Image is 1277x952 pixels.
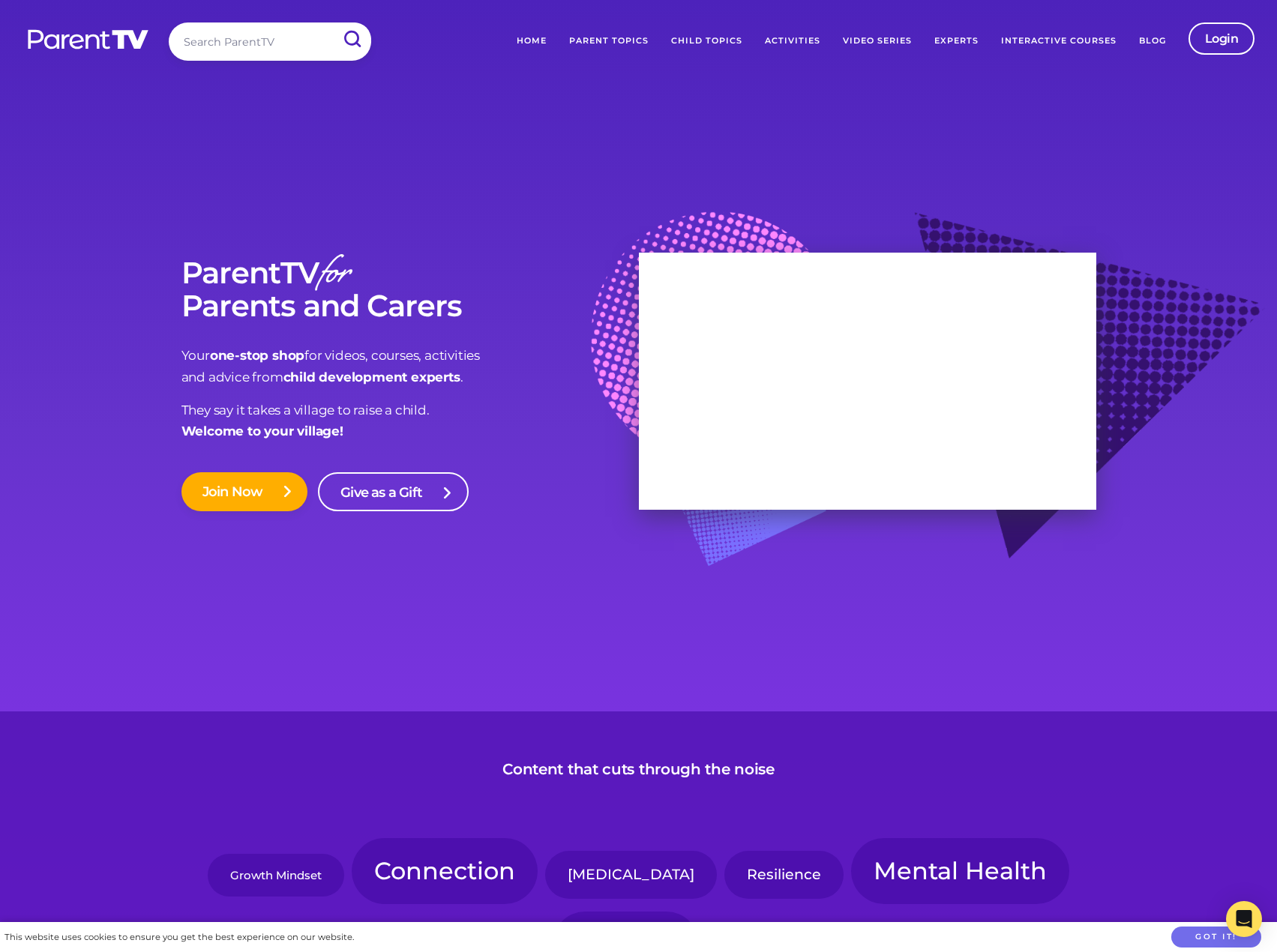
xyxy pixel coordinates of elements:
[754,22,832,60] a: Activities
[545,851,717,899] a: [MEDICAL_DATA]
[318,472,469,511] a: Give as a Gift
[4,930,354,945] div: This website uses cookies to ensure you get the best experience on our website.
[832,22,923,60] a: Video Series
[208,854,344,897] a: Growth Mindset
[1128,22,1177,60] a: Blog
[181,256,639,322] h1: ParentTV Parents and Carers
[502,760,775,778] h3: Content that cuts through the noise
[210,348,304,363] strong: one-stop shop
[558,22,660,60] a: Parent Topics
[181,345,639,388] p: Your for videos, courses, activities and advice from .
[26,28,150,50] img: parenttv-logo-white.4c85aaf.svg
[181,400,639,443] p: They say it takes a village to raise a child.
[923,22,990,60] a: Experts
[181,424,343,439] strong: Welcome to your village!
[169,22,371,61] input: Search ParentTV
[660,22,754,60] a: Child Topics
[724,851,844,899] a: Resilience
[283,370,460,385] strong: child development experts
[851,838,1069,904] a: Mental Health
[319,244,349,309] em: for
[352,838,538,904] a: Connection
[505,22,558,60] a: Home
[1189,22,1255,55] a: Login
[591,211,1266,603] img: bg-graphic.baf108b.png
[990,22,1128,60] a: Interactive Courses
[1226,901,1262,937] div: Open Intercom Messenger
[1171,927,1261,948] button: Got it!
[181,472,308,511] a: Join Now
[332,22,371,56] input: Submit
